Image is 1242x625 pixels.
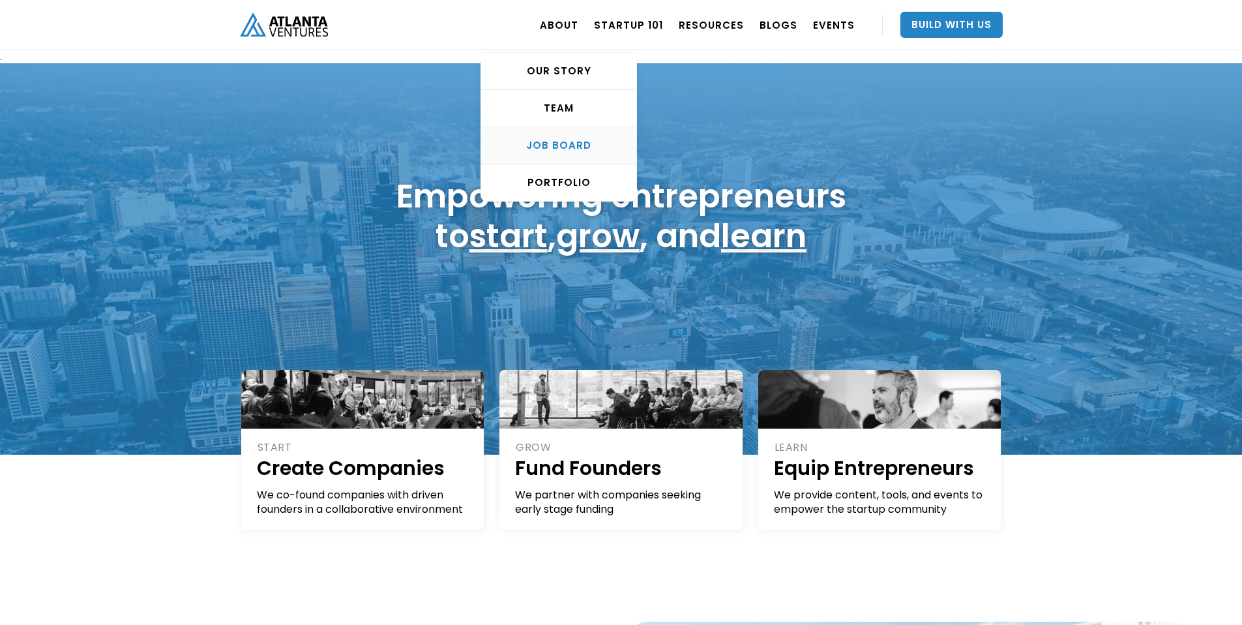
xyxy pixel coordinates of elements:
[469,213,548,259] a: start
[679,7,744,43] a: RESOURCES
[481,53,636,90] a: OUR STORY
[900,12,1003,38] a: Build With Us
[257,488,470,517] div: We co-found companies with driven founders in a collaborative environment
[556,213,640,259] a: grow
[774,488,987,517] div: We provide content, tools, and events to empower the startup community
[540,7,578,43] a: ABOUT
[758,370,1001,530] a: LEARNEquip EntrepreneursWe provide content, tools, and events to empower the startup community
[481,90,636,127] a: TEAM
[594,7,663,43] a: Startup 101
[481,65,636,78] div: OUR STORY
[481,127,636,164] a: Job Board
[258,440,470,455] div: START
[515,455,728,481] h1: Fund Founders
[774,455,987,481] h1: Equip Entrepreneurs
[813,7,855,43] a: EVENTS
[257,455,470,481] h1: Create Companies
[241,370,484,530] a: STARTCreate CompaniesWe co-found companies with driven founders in a collaborative environment
[515,488,728,517] div: We partner with companies seeking early stage funding
[499,370,743,530] a: GROWFund FoundersWe partner with companies seeking early stage funding
[481,102,636,115] div: TEAM
[760,7,797,43] a: BLOGS
[516,440,728,455] div: GROW
[396,176,846,256] h1: Empowering entrepreneurs to , , and
[775,440,987,455] div: LEARN
[481,176,636,189] div: PORTFOLIO
[481,164,636,201] a: PORTFOLIO
[481,139,636,152] div: Job Board
[721,213,806,259] a: learn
